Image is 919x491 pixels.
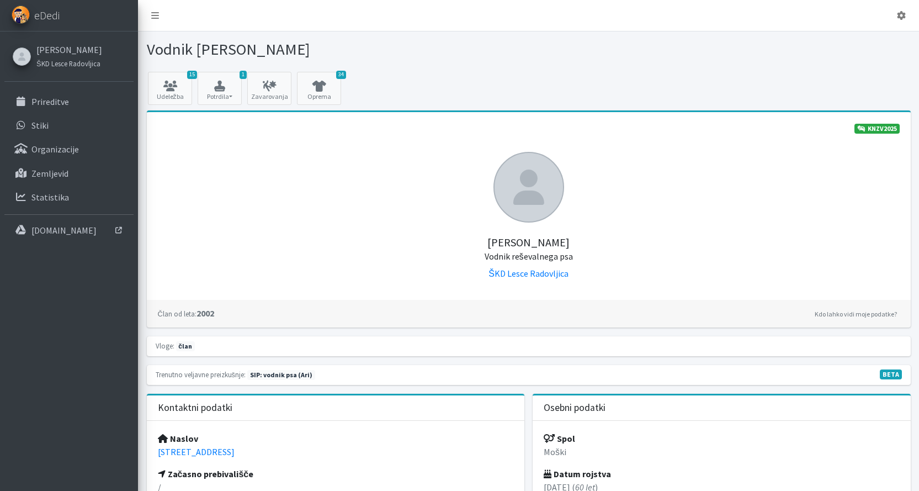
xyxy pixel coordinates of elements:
p: [DOMAIN_NAME] [31,225,97,236]
p: Organizacije [31,144,79,155]
a: [STREET_ADDRESS] [158,446,235,457]
a: 15 Udeležba [148,72,192,105]
a: KNZV2025 [854,124,900,134]
button: 1 Potrdila [198,72,242,105]
h5: [PERSON_NAME] [158,223,900,262]
a: 34 Oprema [297,72,341,105]
small: Vloge: [156,341,174,350]
a: Zemljevid [4,162,134,184]
a: Organizacije [4,138,134,160]
strong: Začasno prebivališče [158,468,254,479]
span: 15 [187,71,197,79]
a: ŠKD Lesce Radovljica [488,268,569,279]
a: Zavarovanja [247,72,291,105]
p: Prireditve [31,96,69,107]
h3: Kontaktni podatki [158,402,232,414]
a: Stiki [4,114,134,136]
p: Moški [544,445,900,458]
img: eDedi [12,6,30,24]
a: ŠKD Lesce Radovljica [36,56,102,70]
strong: 2002 [158,308,214,319]
a: Kdo lahko vidi moje podatke? [812,308,900,321]
span: V fazi razvoja [880,369,902,379]
strong: Naslov [158,433,198,444]
a: [DOMAIN_NAME] [4,219,134,241]
a: Statistika [4,186,134,208]
p: Statistika [31,192,69,203]
a: [PERSON_NAME] [36,43,102,56]
span: eDedi [34,7,60,24]
p: Zemljevid [31,168,68,179]
span: član [176,341,195,351]
span: 1 [240,71,247,79]
span: 34 [336,71,346,79]
strong: Spol [544,433,575,444]
small: Trenutno veljavne preizkušnje: [156,370,246,379]
small: ŠKD Lesce Radovljica [36,59,100,68]
p: Stiki [31,120,49,131]
strong: Datum rojstva [544,468,611,479]
small: Član od leta: [158,309,196,318]
small: Vodnik reševalnega psa [485,251,573,262]
h3: Osebni podatki [544,402,605,414]
span: Naslednja preizkušnja: pomlad 2027 [247,370,315,380]
a: Prireditve [4,91,134,113]
h1: Vodnik [PERSON_NAME] [147,40,525,59]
